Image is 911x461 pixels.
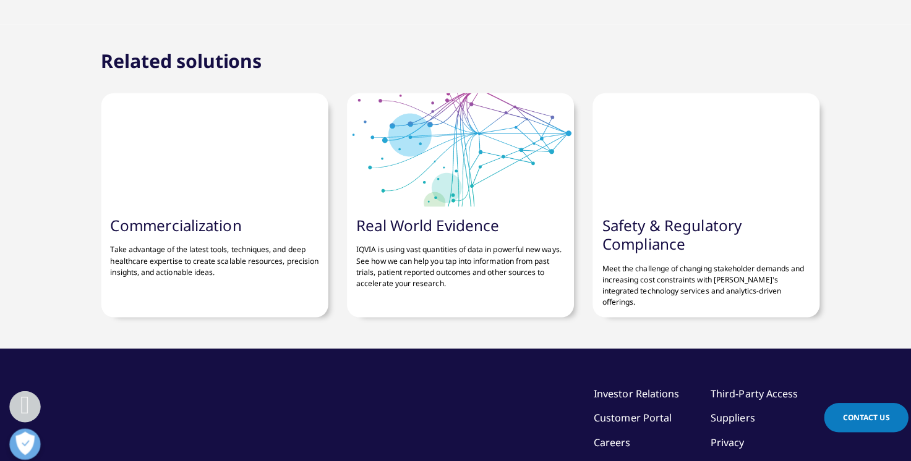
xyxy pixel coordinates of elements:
[703,431,737,444] a: Privacy
[596,251,802,305] p: Meet the challenge of changing stakeholder demands and increasing cost constraints with [PERSON_N...
[596,213,734,252] a: Safety & Regulatory Compliance
[9,424,40,455] button: 優先設定センターを開く
[588,407,665,420] a: Customer Portal
[109,213,239,233] a: Commercialization
[834,408,880,418] span: Contact Us
[703,407,747,420] a: Suppliers
[353,232,558,286] p: IQVIA is using vast quantities of data in powerful new ways. See how we can help you tap into inf...
[353,213,494,233] a: Real World Evidence
[588,383,672,396] a: Investor Relations
[588,431,624,444] a: Careers
[703,383,790,396] a: Third-Party Access
[815,399,899,428] a: Contact Us
[109,232,315,275] p: Take advantage of the latest tools, techniques, and deep healthcare expertise to create scalable ...
[100,48,259,73] h2: Related solutions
